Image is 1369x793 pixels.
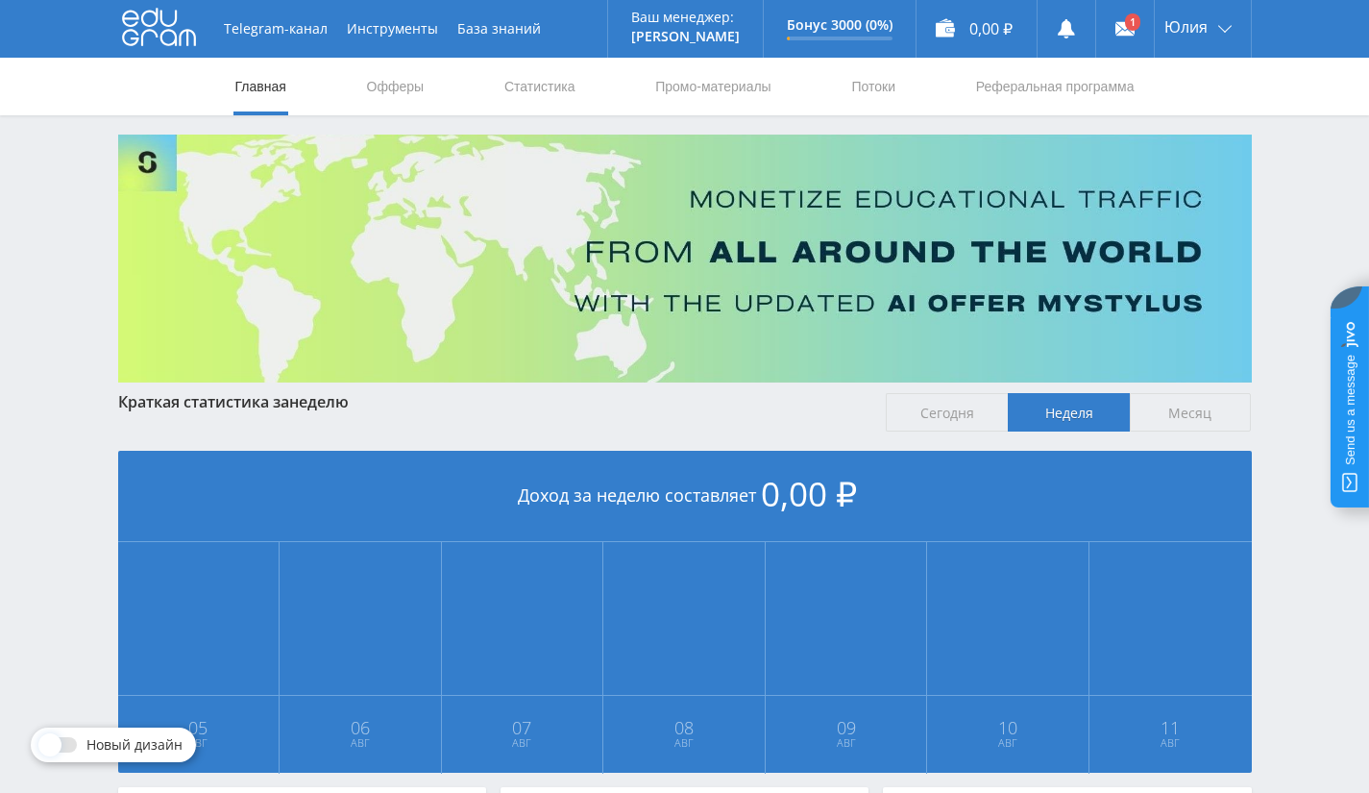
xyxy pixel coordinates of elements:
[281,735,440,751] span: Авг
[1008,393,1130,432] span: Неделя
[443,735,602,751] span: Авг
[443,720,602,735] span: 07
[886,393,1008,432] span: Сегодня
[365,58,427,115] a: Офферы
[118,451,1252,542] div: Доход за неделю составляет
[928,735,1088,751] span: Авг
[118,393,868,410] div: Краткая статистика за
[1164,19,1208,35] span: Юлия
[289,391,349,412] span: неделю
[974,58,1137,115] a: Реферальная программа
[761,471,857,516] span: 0,00 ₽
[631,10,740,25] p: Ваш менеджер:
[502,58,577,115] a: Статистика
[604,720,764,735] span: 08
[1090,720,1251,735] span: 11
[604,735,764,751] span: Авг
[1090,735,1251,751] span: Авг
[1130,393,1252,432] span: Месяц
[928,720,1088,735] span: 10
[849,58,897,115] a: Потоки
[118,135,1252,383] img: Banner
[119,720,279,735] span: 05
[631,29,740,44] p: [PERSON_NAME]
[86,737,183,753] span: Новый дизайн
[233,58,288,115] a: Главная
[787,17,892,33] p: Бонус 3000 (0%)
[653,58,772,115] a: Промо-материалы
[281,720,440,735] span: 06
[767,735,926,751] span: Авг
[767,720,926,735] span: 09
[119,735,279,751] span: Авг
